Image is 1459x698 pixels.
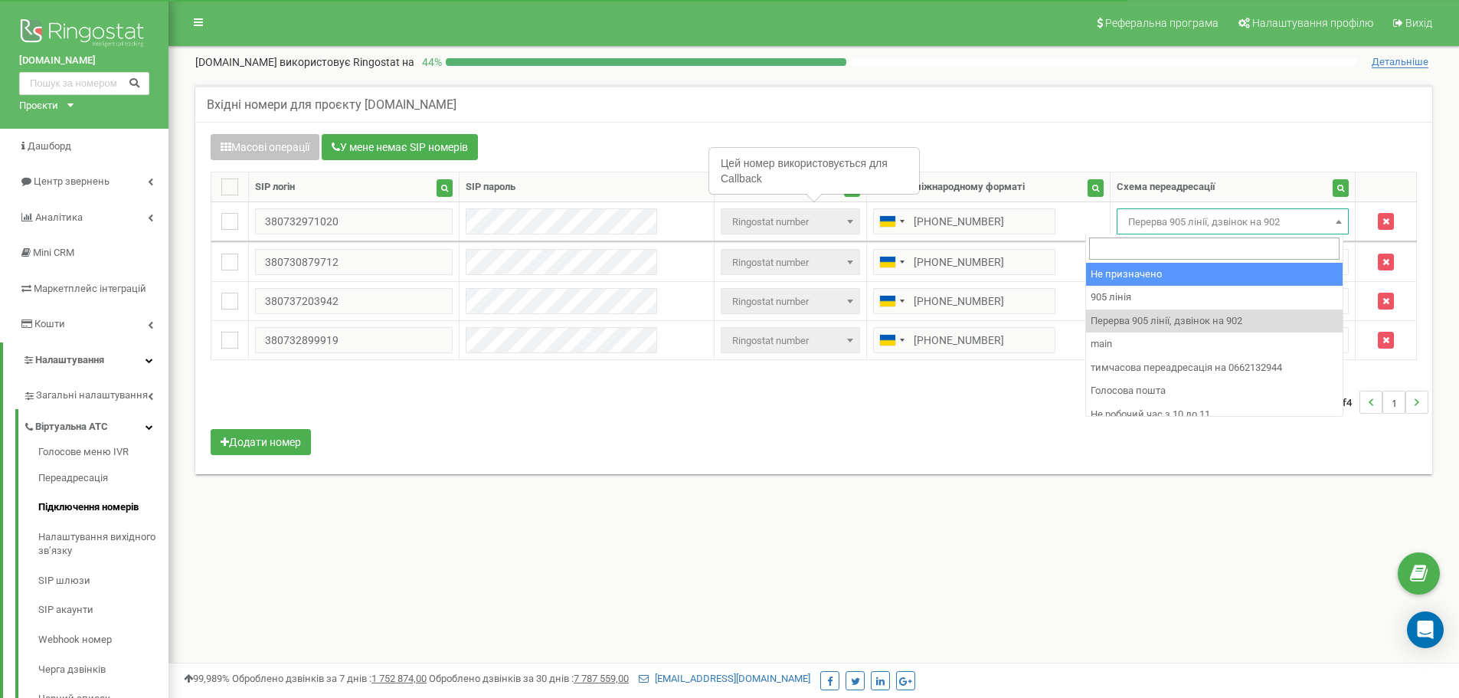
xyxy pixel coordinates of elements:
span: Ringostat number [721,288,859,314]
u: 7 787 559,00 [574,673,629,684]
input: 050 123 4567 [873,288,1055,314]
span: Оброблено дзвінків за 30 днів : [429,673,629,684]
span: Ringostat number [721,208,859,234]
a: Голосове меню IVR [38,445,168,464]
a: Підключення номерів [38,493,168,523]
span: Оброблено дзвінків за 7 днів : [232,673,427,684]
span: Налаштування профілю [1252,17,1373,29]
a: SIP шлюзи [38,566,168,596]
input: Пошук за номером [19,72,149,95]
span: Детальніше [1372,56,1428,68]
span: 99,989% [184,673,230,684]
button: Масові операції [211,134,319,160]
div: Open Intercom Messenger [1407,611,1444,648]
span: використовує Ringostat на [280,56,414,68]
div: Номер у міжнародному форматі [873,180,1025,195]
span: Ringostat number [726,330,854,352]
span: Ringostat number [726,211,854,233]
span: Mini CRM [33,247,74,258]
a: Налаштування вихідного зв’язку [38,523,168,566]
div: Цей номер використовується для Callback [710,149,918,193]
div: Telephone country code [874,289,909,313]
li: тимчасова переадресація на 0662132944 [1086,356,1343,380]
u: 1 752 874,00 [371,673,427,684]
li: Перерва 905 лінії, дзвінок на 902 [1086,310,1343,333]
a: Загальні налаштування [23,378,168,409]
span: Ringostat number [721,327,859,353]
a: Webhook номер [38,625,168,655]
span: Налаштування [35,354,104,365]
li: Не робочий час з 10 до 11 [1086,403,1343,427]
p: [DOMAIN_NAME] [195,54,414,70]
input: 050 123 4567 [873,208,1055,234]
nav: ... [1323,375,1428,429]
div: Telephone country code [874,209,909,234]
li: Голосова пошта [1086,379,1343,403]
a: SIP акаунти [38,595,168,625]
a: Переадресація [38,464,168,493]
span: Реферальна програма [1105,17,1219,29]
div: Схема переадресації [1117,180,1215,195]
span: Центр звернень [34,175,110,187]
span: Загальні налаштування [36,388,148,403]
button: Додати номер [211,429,311,455]
div: Telephone country code [874,328,909,352]
span: Ringostat number [726,291,854,313]
li: main [1086,333,1343,356]
span: Віртуальна АТС [35,420,108,434]
span: Перерва 905 лінії, дзвінок на 902 [1117,208,1349,234]
input: 050 123 4567 [873,249,1055,275]
span: Аналiтика [35,211,83,223]
input: 050 123 4567 [873,327,1055,353]
div: Telephone country code [874,250,909,274]
span: Дашборд [28,140,71,152]
li: 1 [1382,391,1405,414]
a: Налаштування [3,342,168,378]
span: Ringostat number [721,249,859,275]
span: Кошти [34,318,65,329]
a: [EMAIL_ADDRESS][DOMAIN_NAME] [639,673,810,684]
h5: Вхідні номери для проєкту [DOMAIN_NAME] [207,98,456,112]
th: SIP пароль [460,172,715,202]
a: Черга дзвінків [38,655,168,685]
p: 44 % [414,54,446,70]
span: Перерва 905 лінії, дзвінок на 902 [1122,211,1344,233]
li: 905 лінія [1086,286,1343,310]
span: Ringostat number [726,252,854,274]
button: У мене немає SIP номерів [322,134,478,160]
span: Маркетплейс інтеграцій [34,283,146,294]
li: Не призначено [1086,263,1343,287]
div: SIP логін [255,180,295,195]
a: [DOMAIN_NAME] [19,54,149,68]
div: Проєкти [19,99,58,113]
img: Ringostat logo [19,15,149,54]
span: Вихід [1405,17,1432,29]
a: Віртуальна АТС [23,409,168,441]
